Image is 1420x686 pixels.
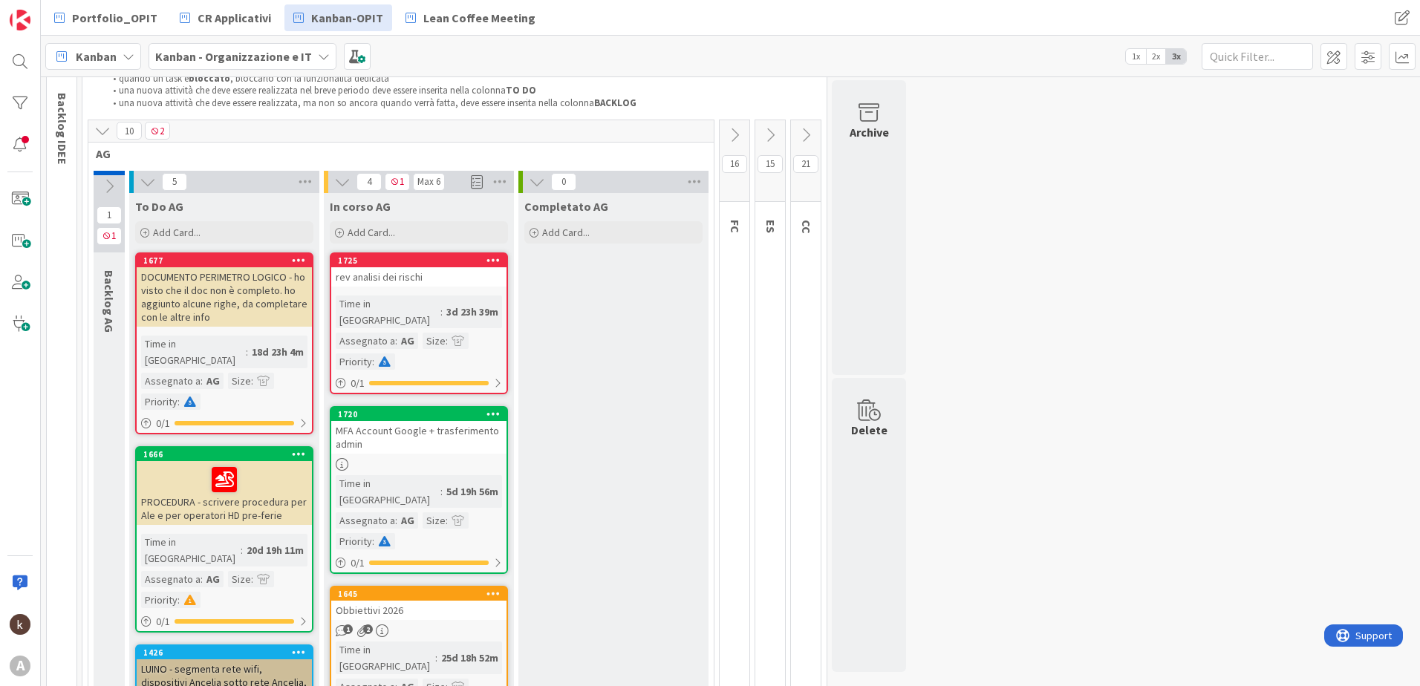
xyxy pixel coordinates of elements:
[443,304,502,320] div: 3d 23h 39m
[437,650,502,666] div: 25d 18h 52m
[372,533,374,549] span: :
[105,97,820,109] li: una nuova attività che deve essere realizzata, ma non so ancora quando verrà fatta, deve essere i...
[343,624,353,634] span: 1
[203,571,224,587] div: AG
[446,512,448,529] span: :
[758,155,783,173] span: 15
[331,421,507,454] div: MFA Account Google + trasferimento admin
[97,206,122,224] span: 1
[137,414,312,433] div: 0/1
[137,612,312,631] div: 0/1
[137,461,312,525] div: PROCEDURA - scrivere procedura per Ale e per operatori HD pre-ferie
[446,333,448,349] span: :
[141,373,201,389] div: Assegnato a
[141,571,201,587] div: Assegnato a
[524,199,608,214] span: Completato AG
[72,9,157,27] span: Portfolio_OPIT
[443,483,502,500] div: 5d 19h 56m
[137,254,312,267] div: 1677
[137,646,312,659] div: 1426
[338,255,507,266] div: 1725
[330,252,508,394] a: 1725rev analisi dei rischiTime in [GEOGRAPHIC_DATA]:3d 23h 39mAssegnato a:AGSize:Priority:0/1
[137,448,312,461] div: 1666
[331,254,507,287] div: 1725rev analisi dei rischi
[145,122,170,140] span: 2
[331,408,507,421] div: 1720
[331,267,507,287] div: rev analisi dei rischi
[336,533,372,549] div: Priority
[117,122,142,140] span: 10
[141,534,241,566] div: Time in [GEOGRAPHIC_DATA]
[143,449,312,460] div: 1666
[331,601,507,620] div: Obbiettivi 2026
[156,614,170,630] span: 0 / 1
[141,336,246,368] div: Time in [GEOGRAPHIC_DATA]
[155,49,312,64] b: Kanban - Organizzazione e IT
[397,512,418,529] div: AG
[251,571,253,587] span: :
[311,9,383,27] span: Kanban-OPIT
[141,393,177,410] div: Priority
[423,9,535,27] span: Lean Coffee Meeting
[851,421,887,439] div: Delete
[203,373,224,389] div: AG
[135,199,183,214] span: To Do AG
[594,97,636,109] strong: BACKLOG
[201,373,203,389] span: :
[338,589,507,599] div: 1645
[331,254,507,267] div: 1725
[105,73,820,85] li: quando un task è , bloccarlo con la funzionalità dedicata
[228,373,251,389] div: Size
[763,220,778,233] span: ES
[542,226,590,239] span: Add Card...
[722,155,747,173] span: 16
[143,647,312,658] div: 1426
[397,333,418,349] div: AG
[728,220,743,233] span: FC
[351,555,365,571] span: 0 / 1
[793,155,818,173] span: 21
[198,9,271,27] span: CR Applicativi
[105,85,820,97] li: una nuova attività che deve essere realizzata nel breve periodo deve essere inserita nella colonna
[284,4,392,31] a: Kanban-OPIT
[201,571,203,587] span: :
[243,542,307,558] div: 20d 19h 11m
[141,592,177,608] div: Priority
[331,587,507,620] div: 1645Obbiettivi 2026
[397,4,544,31] a: Lean Coffee Meeting
[189,72,230,85] strong: bloccato
[177,393,180,410] span: :
[348,226,395,239] span: Add Card...
[330,199,391,214] span: In corso AG
[356,173,382,191] span: 4
[417,178,440,186] div: Max 6
[102,270,117,333] span: Backlog AG
[177,592,180,608] span: :
[45,4,166,31] a: Portfolio_OPIT
[336,475,440,508] div: Time in [GEOGRAPHIC_DATA]
[440,483,443,500] span: :
[423,333,446,349] div: Size
[1202,43,1313,70] input: Quick Filter...
[440,304,443,320] span: :
[372,353,374,370] span: :
[331,554,507,572] div: 0/1
[248,344,307,360] div: 18d 23h 4m
[338,409,507,419] div: 1720
[135,252,313,434] a: 1677DOCUMENTO PERIMETRO LOGICO - ho visto che il doc non è completo. ho aggiunto alcune righe, da...
[96,146,695,161] span: AG
[135,446,313,633] a: 1666PROCEDURA - scrivere procedura per Ale e per operatori HD pre-ferieTime in [GEOGRAPHIC_DATA]:...
[506,84,536,97] strong: TO DO
[143,255,312,266] div: 1677
[363,624,373,634] span: 2
[10,614,30,635] img: kh
[385,173,410,191] span: 1
[423,512,446,529] div: Size
[251,373,253,389] span: :
[156,416,170,431] span: 0 / 1
[551,173,576,191] span: 0
[10,656,30,676] div: A
[331,587,507,601] div: 1645
[31,2,68,20] span: Support
[799,220,814,234] span: CC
